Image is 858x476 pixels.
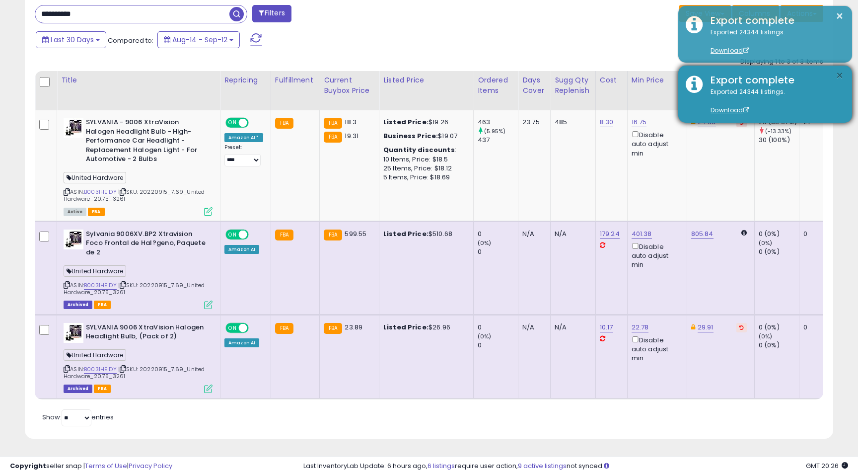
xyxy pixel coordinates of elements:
[94,385,111,393] span: FBA
[555,75,591,96] div: Sugg Qty Replenish
[478,75,514,96] div: Ordered Items
[522,323,543,332] div: N/A
[522,118,543,127] div: 23.75
[703,73,845,87] div: Export complete
[42,412,114,422] span: Show: entries
[324,230,342,240] small: FBA
[64,349,126,361] span: United Hardware
[10,461,46,471] strong: Copyright
[478,341,518,350] div: 0
[324,323,342,334] small: FBA
[275,75,315,85] div: Fulfillment
[806,461,848,471] span: 2025-10-13 20:26 GMT
[324,75,375,96] div: Current Buybox Price
[275,230,293,240] small: FBA
[759,239,773,247] small: (0%)
[383,75,469,85] div: Listed Price
[759,323,799,332] div: 0 (0%)
[84,365,117,374] a: B0031HEIDY
[632,75,683,85] div: Min Price
[703,28,845,56] div: Exported 24344 listings.
[632,241,679,270] div: Disable auto adjust min
[383,230,466,238] div: $510.68
[324,118,342,129] small: FBA
[108,36,153,45] span: Compared to:
[691,229,714,239] a: 805.84
[64,301,92,309] span: Listings that have been deleted from Seller Central
[383,323,466,332] div: $26.96
[345,131,358,141] span: 19.31
[711,106,749,114] a: Download
[703,13,845,28] div: Export complete
[478,230,518,238] div: 0
[632,334,679,363] div: Disable auto adjust min
[64,208,86,216] span: All listings currently available for purchase on Amazon
[632,117,647,127] a: 16.75
[157,31,240,48] button: Aug-14 - Sep-12
[64,265,126,277] span: United Hardware
[711,46,749,55] a: Download
[759,230,799,238] div: 0 (0%)
[759,136,799,145] div: 30 (100%)
[224,133,263,142] div: Amazon AI *
[522,75,546,96] div: Days Cover
[732,5,779,22] button: Columns
[64,323,83,343] img: 413gT6mDvVL._SL40_.jpg
[555,118,588,127] div: 485
[345,117,357,127] span: 18.3
[51,35,94,45] span: Last 30 Days
[765,127,791,135] small: (-13.33%)
[85,461,127,471] a: Terms of Use
[632,229,652,239] a: 401.38
[600,322,613,332] a: 10.17
[383,132,466,141] div: $19.07
[64,365,205,380] span: | SKU: 20220915_7.69_United Hardware_20.75_3261
[64,188,205,203] span: | SKU: 20220915_7.69_United Hardware_20.75_3261
[224,338,259,347] div: Amazon AI
[836,70,844,82] button: ×
[679,5,731,22] button: Save View
[64,230,213,308] div: ASIN:
[10,462,172,471] div: seller snap | |
[64,118,213,215] div: ASIN:
[36,31,106,48] button: Last 30 Days
[522,230,543,238] div: N/A
[88,208,105,216] span: FBA
[172,35,227,45] span: Aug-14 - Sep-12
[555,323,588,332] div: N/A
[478,239,492,247] small: (0%)
[759,341,799,350] div: 0 (0%)
[478,332,492,340] small: (0%)
[836,10,844,22] button: ×
[64,323,213,392] div: ASIN:
[345,322,362,332] span: 23.89
[86,230,207,260] b: Sylvania 9006XV.BP2 Xtravision Foco Frontal de Hal?geno, Paquete de 2
[759,247,799,256] div: 0 (0%)
[226,119,239,127] span: ON
[383,173,466,182] div: 5 Items, Price: $18.69
[129,461,172,471] a: Privacy Policy
[600,117,614,127] a: 8.30
[61,75,216,85] div: Title
[600,229,620,239] a: 179.24
[803,323,834,332] div: 0
[383,322,429,332] b: Listed Price:
[383,146,466,155] div: :
[64,172,126,183] span: United Hardware
[324,132,342,143] small: FBA
[478,136,518,145] div: 437
[484,127,505,135] small: (5.95%)
[64,230,83,249] img: 41JO4xHiS1L._SL40_.jpg
[551,71,596,110] th: Please note that this number is a calculation based on your required days of coverage and your ve...
[383,164,466,173] div: 25 Items, Price: $18.12
[275,323,293,334] small: FBA
[224,144,263,166] div: Preset:
[247,323,263,332] span: OFF
[781,5,823,22] button: Actions
[600,75,623,85] div: Cost
[698,322,714,332] a: 29.91
[478,247,518,256] div: 0
[383,155,466,164] div: 10 Items, Price: $18.5
[478,118,518,127] div: 463
[247,230,263,238] span: OFF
